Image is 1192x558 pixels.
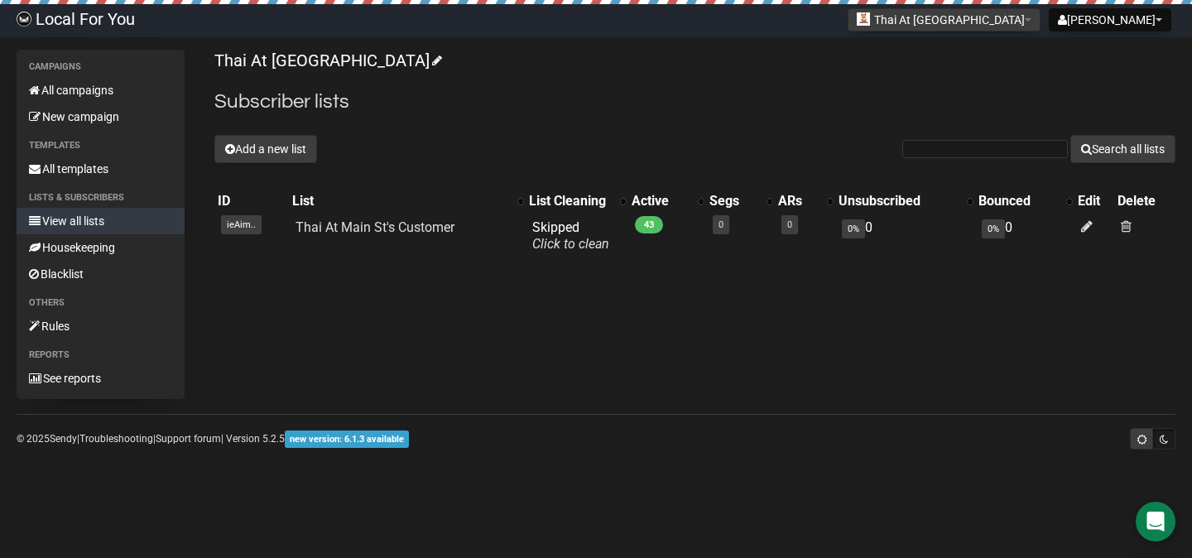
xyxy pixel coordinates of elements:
th: List Cleaning: No sort applied, activate to apply an ascending sort [526,190,628,213]
a: Housekeeping [17,234,185,261]
a: See reports [17,365,185,392]
th: ID: No sort applied, sorting is disabled [214,190,288,213]
div: ID [218,193,285,209]
th: Edit: No sort applied, sorting is disabled [1074,190,1114,213]
td: 0 [975,213,1074,259]
th: Delete: No sort applied, sorting is disabled [1114,190,1175,213]
a: 0 [787,219,792,230]
a: View all lists [17,208,185,234]
span: ieAim.. [221,215,262,234]
td: 0 [835,213,975,259]
div: ARs [778,193,819,209]
div: Unsubscribed [839,193,959,209]
div: Bounced [978,193,1058,209]
span: new version: 6.1.3 available [285,431,409,448]
a: Thai At Main St's Customer [296,219,454,235]
button: Thai At [GEOGRAPHIC_DATA] [848,8,1041,31]
div: Open Intercom Messenger [1136,502,1175,541]
a: 0 [719,219,723,230]
h2: Subscriber lists [214,87,1175,117]
span: 0% [982,219,1005,238]
th: Bounced: No sort applied, activate to apply an ascending sort [975,190,1074,213]
th: Segs: No sort applied, activate to apply an ascending sort [706,190,774,213]
div: List Cleaning [529,193,612,209]
a: New campaign [17,103,185,130]
div: Segs [709,193,757,209]
div: Edit [1078,193,1111,209]
th: ARs: No sort applied, activate to apply an ascending sort [775,190,835,213]
p: © 2025 | | | Version 5.2.5 [17,430,409,448]
a: Blacklist [17,261,185,287]
a: All templates [17,156,185,182]
a: Click to clean [532,236,609,252]
a: new version: 6.1.3 available [285,433,409,445]
a: Sendy [50,433,77,445]
button: Add a new list [214,135,317,163]
li: Campaigns [17,57,185,77]
li: Lists & subscribers [17,188,185,208]
button: [PERSON_NAME] [1049,8,1171,31]
li: Templates [17,136,185,156]
a: Troubleshooting [79,433,153,445]
span: 0% [842,219,865,238]
button: Search all lists [1070,135,1175,163]
img: 953.jpg [857,12,870,26]
a: Support forum [156,433,221,445]
div: Delete [1117,193,1172,209]
div: Active [632,193,690,209]
th: Unsubscribed: No sort applied, activate to apply an ascending sort [835,190,975,213]
span: 43 [635,216,663,233]
th: List: No sort applied, activate to apply an ascending sort [289,190,526,213]
li: Others [17,293,185,313]
a: Rules [17,313,185,339]
a: All campaigns [17,77,185,103]
a: Thai At [GEOGRAPHIC_DATA] [214,51,440,70]
li: Reports [17,345,185,365]
div: List [292,193,509,209]
th: Active: No sort applied, activate to apply an ascending sort [628,190,707,213]
span: Skipped [532,219,609,252]
img: d61d2441668da63f2d83084b75c85b29 [17,12,31,26]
